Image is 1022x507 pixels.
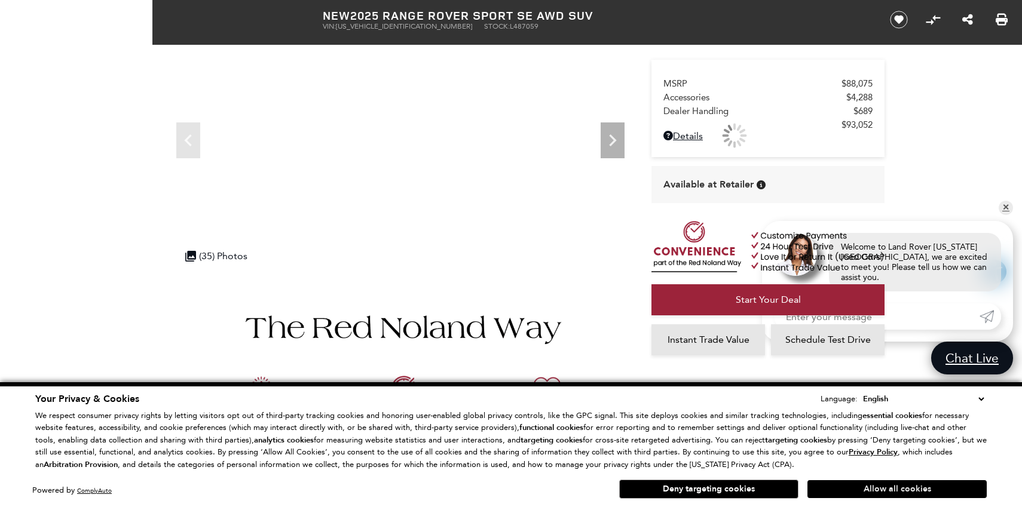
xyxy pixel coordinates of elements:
[77,487,112,494] a: ComplyAuto
[821,395,858,402] div: Language:
[35,392,139,405] span: Your Privacy & Cookies
[519,422,583,433] strong: functional cookies
[35,410,987,471] p: We respect consumer privacy rights by letting visitors opt out of third-party tracking cookies an...
[862,410,922,421] strong: essential cookies
[619,480,798,499] button: Deny targeting cookies
[521,435,583,445] strong: targeting cookies
[32,487,112,494] div: Powered by
[254,435,314,445] strong: analytics cookies
[807,480,987,498] button: Allow all cookies
[849,447,898,457] u: Privacy Policy
[44,459,118,470] strong: Arbitration Provision
[765,435,827,445] strong: targeting cookies
[860,392,987,405] select: Language Select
